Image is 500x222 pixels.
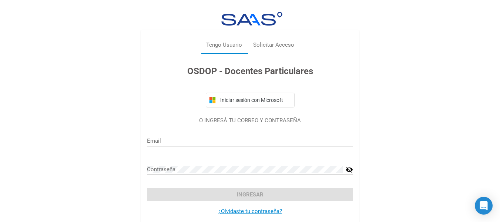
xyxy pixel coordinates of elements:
[218,208,282,215] a: ¿Olvidaste tu contraseña?
[206,41,242,49] div: Tengo Usuario
[206,93,295,107] button: Iniciar sesión con Microsoft
[237,191,264,198] span: Ingresar
[475,197,493,215] div: Open Intercom Messenger
[253,41,294,49] div: Solicitar Acceso
[147,64,353,78] h3: OSDOP - Docentes Particulares
[147,116,353,125] p: O INGRESÁ TU CORREO Y CONTRASEÑA
[219,97,291,103] span: Iniciar sesión con Microsoft
[147,188,353,201] button: Ingresar
[346,165,353,174] mat-icon: visibility_off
